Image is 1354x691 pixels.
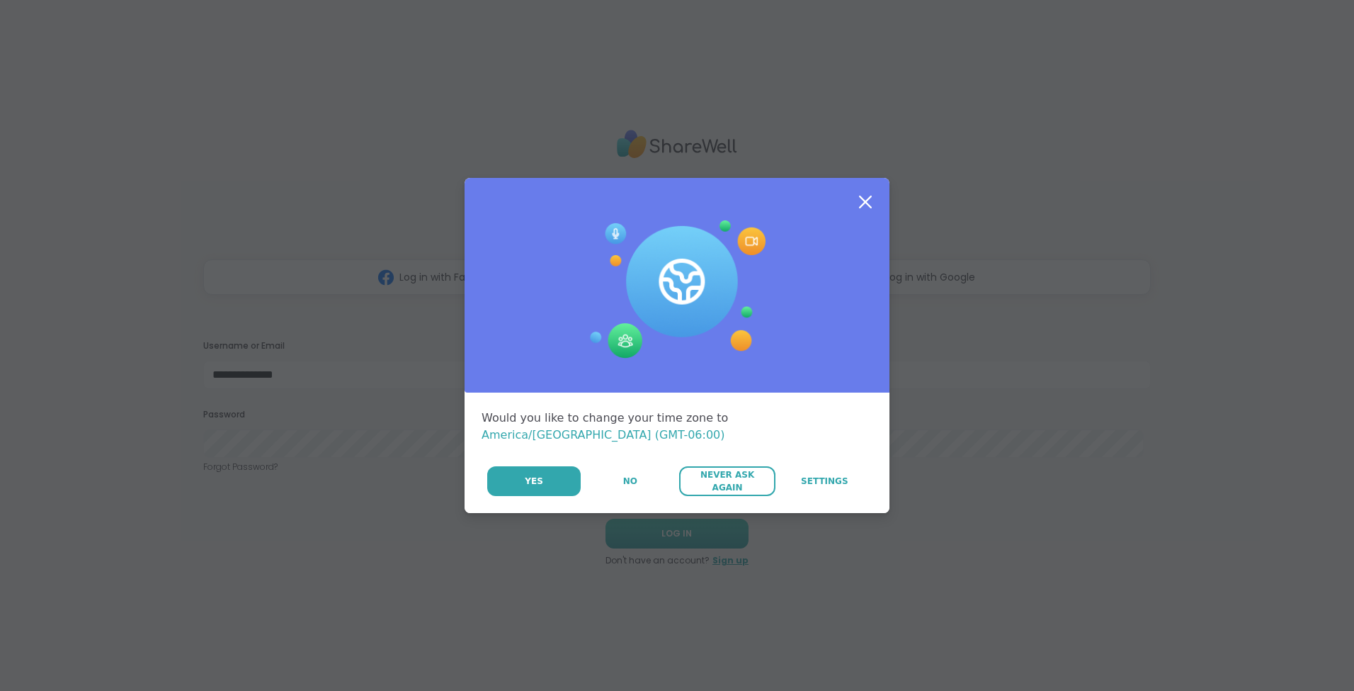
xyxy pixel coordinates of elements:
[777,466,872,496] a: Settings
[623,475,637,488] span: No
[801,475,848,488] span: Settings
[588,220,766,359] img: Session Experience
[679,466,775,496] button: Never Ask Again
[525,475,543,488] span: Yes
[482,428,725,442] span: America/[GEOGRAPHIC_DATA] (GMT-06:00)
[582,466,678,496] button: No
[487,466,581,496] button: Yes
[482,410,872,444] div: Would you like to change your time zone to
[686,468,768,494] span: Never Ask Again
